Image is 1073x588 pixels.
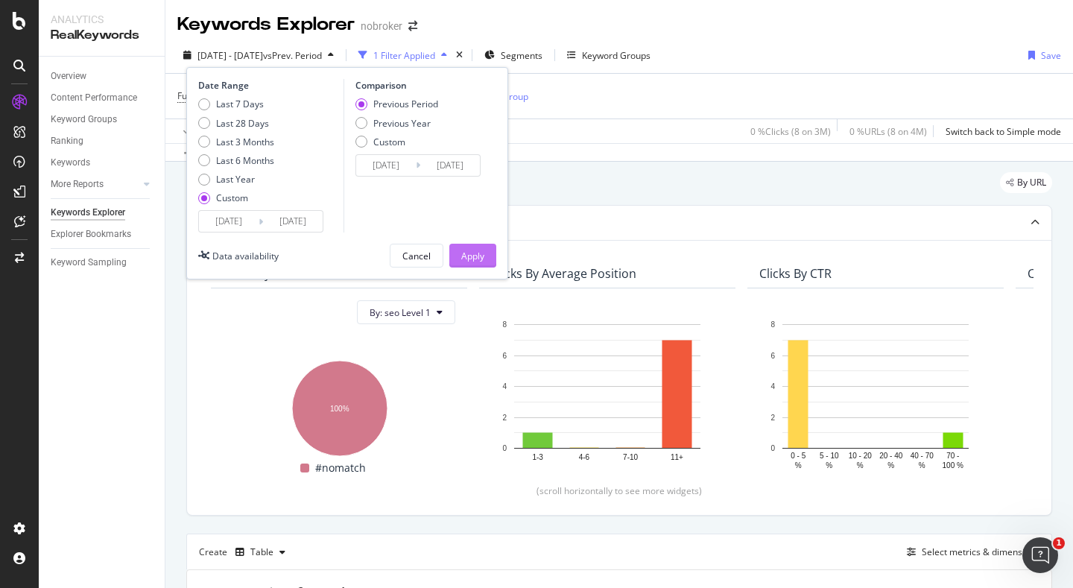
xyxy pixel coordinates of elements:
input: End Date [420,155,480,176]
text: 7-10 [623,453,638,461]
text: 6 [502,352,507,360]
text: 4-6 [579,453,590,461]
button: Save [1022,43,1061,67]
div: Last Year [216,173,255,186]
div: Ranking [51,133,83,149]
span: 1 [1053,537,1065,549]
a: More Reports [51,177,139,192]
button: By: seo Level 1 [357,300,455,324]
div: 0 % Clicks ( 8 on 3M ) [750,125,831,138]
span: Segments [501,49,542,62]
div: Data availability [212,250,279,262]
text: % [826,461,832,470]
div: Last 28 Days [198,117,274,130]
button: Cancel [390,244,443,268]
div: Overview [51,69,86,84]
div: Previous Year [373,117,431,130]
div: RealKeywords [51,27,153,44]
text: 20 - 40 [879,452,903,460]
div: Custom [198,192,274,204]
div: More Reports [51,177,104,192]
div: (scroll horizontally to see more widgets) [205,484,1034,497]
button: Segments [478,43,548,67]
div: arrow-right-arrow-left [408,21,417,31]
iframe: Intercom live chat [1022,537,1058,573]
div: Cancel [402,250,431,262]
a: Ranking [51,133,154,149]
div: times [453,48,466,63]
text: 4 [502,382,507,391]
a: Content Performance [51,90,154,106]
div: Table [250,548,273,557]
text: 10 - 20 [849,452,873,460]
div: Keyword Sampling [51,255,127,271]
span: [DATE] - [DATE] [197,49,263,62]
button: Select metrics & dimensions [901,543,1039,561]
text: 2 [770,414,775,422]
button: Keyword Groups [561,43,656,67]
div: Keywords Explorer [177,12,355,37]
text: % [795,461,802,470]
text: 100 % [943,461,963,470]
div: legacy label [1000,172,1052,193]
span: By: seo Level 1 [370,306,431,319]
text: 8 [502,320,507,329]
div: Keywords Explorer [51,205,125,221]
div: 0 % URLs ( 8 on 4M ) [849,125,927,138]
div: Keyword Groups [51,112,117,127]
div: 1 Filter Applied [373,49,435,62]
text: 6 [770,352,775,360]
div: Previous Period [355,98,438,110]
span: Full URL [177,89,210,102]
div: Date Range [198,79,340,92]
div: Last 3 Months [216,136,274,148]
text: 8 [770,320,775,329]
div: Custom [355,136,438,148]
div: Apply [461,250,484,262]
span: vs Prev. Period [263,49,322,62]
text: 2 [502,414,507,422]
text: 11+ [671,453,683,461]
button: Table [230,540,291,564]
div: Explorer Bookmarks [51,227,131,242]
svg: A chart. [491,317,724,472]
a: Overview [51,69,154,84]
div: Switch back to Simple mode [946,125,1061,138]
button: [DATE] - [DATE]vsPrev. Period [177,43,340,67]
button: Switch back to Simple mode [940,119,1061,143]
text: 1-3 [532,453,543,461]
div: Save [1041,49,1061,62]
button: 1 Filter Applied [352,43,453,67]
div: Analytics [51,12,153,27]
a: Explorer Bookmarks [51,227,154,242]
div: Last Year [198,173,274,186]
text: 70 - [946,452,959,460]
text: 0 [770,444,775,452]
button: Apply [177,119,221,143]
div: Custom [216,192,248,204]
div: Clicks By CTR [759,266,832,281]
span: By URL [1017,178,1046,187]
a: Keywords [51,155,154,171]
div: Last 28 Days [216,117,269,130]
text: 4 [770,382,775,391]
div: nobroker [361,19,402,34]
div: Keyword Groups [582,49,651,62]
a: Keyword Groups [51,112,154,127]
input: End Date [263,211,323,232]
text: % [919,461,925,470]
svg: A chart. [759,317,992,472]
text: 5 - 10 [820,452,839,460]
span: #nomatch [315,459,366,477]
text: % [857,461,864,470]
svg: A chart. [223,353,455,459]
div: Keywords [51,155,90,171]
div: Last 6 Months [198,154,274,167]
div: Comparison [355,79,485,92]
text: 40 - 70 [911,452,934,460]
div: Last 6 Months [216,154,274,167]
div: Content Performance [51,90,137,106]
